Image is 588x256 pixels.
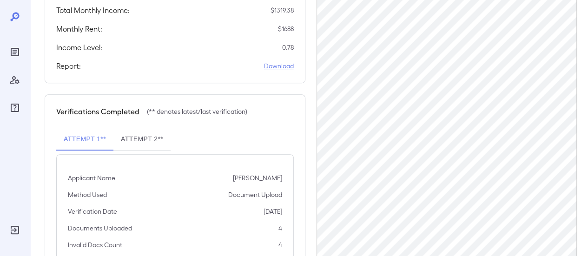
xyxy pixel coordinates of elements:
[68,173,115,183] p: Applicant Name
[278,240,282,249] p: 4
[68,207,117,216] p: Verification Date
[56,5,130,16] h5: Total Monthly Income:
[147,107,247,116] p: (** denotes latest/last verification)
[282,43,294,52] p: 0.78
[7,72,22,87] div: Manage Users
[56,42,102,53] h5: Income Level:
[264,207,282,216] p: [DATE]
[68,223,132,233] p: Documents Uploaded
[68,240,122,249] p: Invalid Docs Count
[264,61,294,71] a: Download
[68,190,107,199] p: Method Used
[56,60,81,72] h5: Report:
[271,6,294,15] p: $ 1319.38
[233,173,282,183] p: [PERSON_NAME]
[56,128,113,151] button: Attempt 1**
[7,100,22,115] div: FAQ
[56,23,102,34] h5: Monthly Rent:
[7,223,22,237] div: Log Out
[113,128,171,151] button: Attempt 2**
[228,190,282,199] p: Document Upload
[278,24,294,33] p: $ 1688
[7,45,22,59] div: Reports
[278,223,282,233] p: 4
[56,106,139,117] h5: Verifications Completed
